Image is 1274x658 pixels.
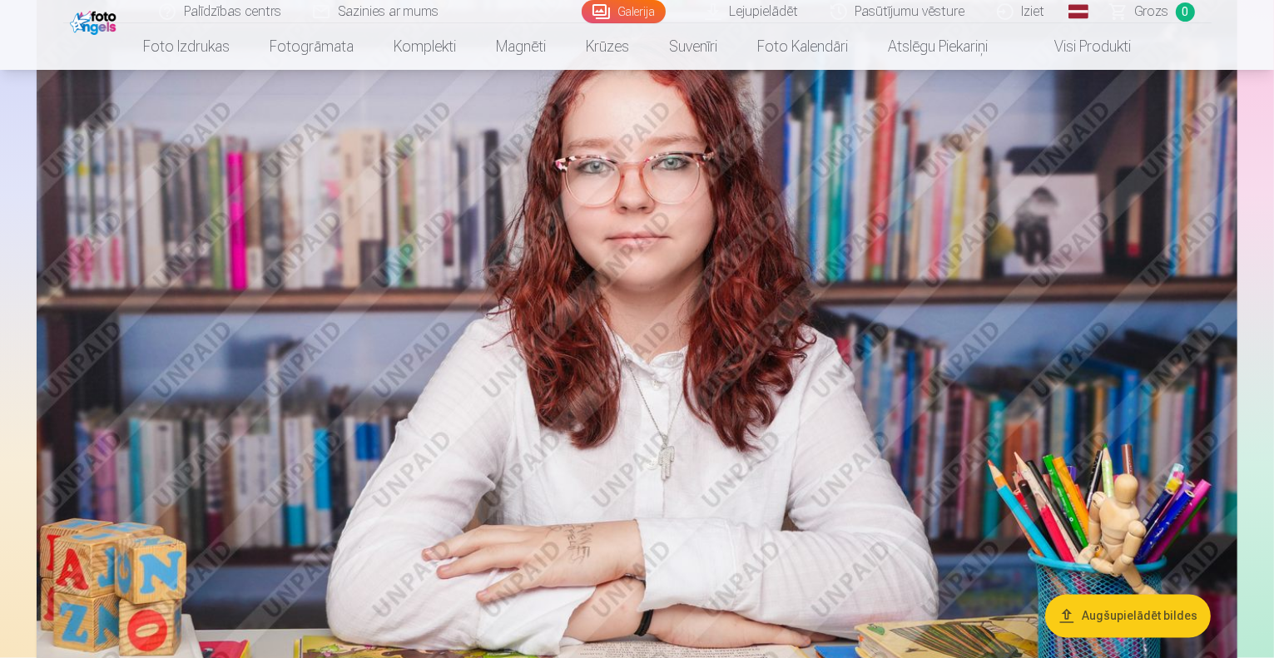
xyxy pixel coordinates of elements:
[649,23,737,70] a: Suvenīri
[123,23,250,70] a: Foto izdrukas
[374,23,476,70] a: Komplekti
[1176,2,1195,22] span: 0
[737,23,868,70] a: Foto kalendāri
[250,23,374,70] a: Fotogrāmata
[476,23,566,70] a: Magnēti
[566,23,649,70] a: Krūzes
[70,7,121,35] img: /fa1
[1008,23,1151,70] a: Visi produkti
[1135,2,1169,22] span: Grozs
[868,23,1008,70] a: Atslēgu piekariņi
[1045,595,1211,638] button: Augšupielādēt bildes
